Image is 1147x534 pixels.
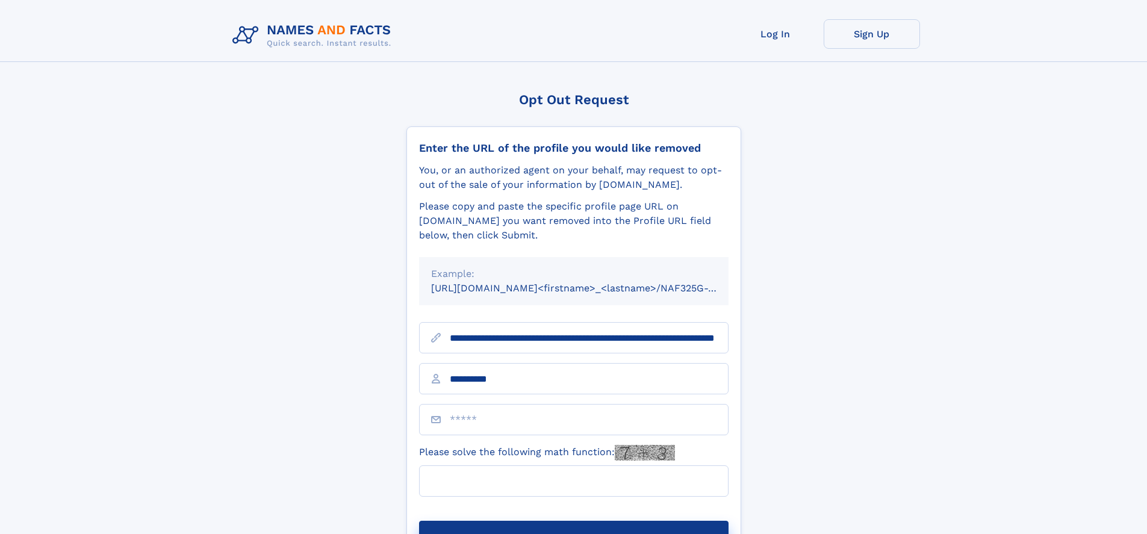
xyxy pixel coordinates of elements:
a: Log In [727,19,824,49]
div: Enter the URL of the profile you would like removed [419,141,729,155]
div: You, or an authorized agent on your behalf, may request to opt-out of the sale of your informatio... [419,163,729,192]
div: Please copy and paste the specific profile page URL on [DOMAIN_NAME] you want removed into the Pr... [419,199,729,243]
div: Example: [431,267,716,281]
label: Please solve the following math function: [419,445,675,461]
small: [URL][DOMAIN_NAME]<firstname>_<lastname>/NAF325G-xxxxxxxx [431,282,751,294]
img: Logo Names and Facts [228,19,401,52]
a: Sign Up [824,19,920,49]
div: Opt Out Request [406,92,741,107]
